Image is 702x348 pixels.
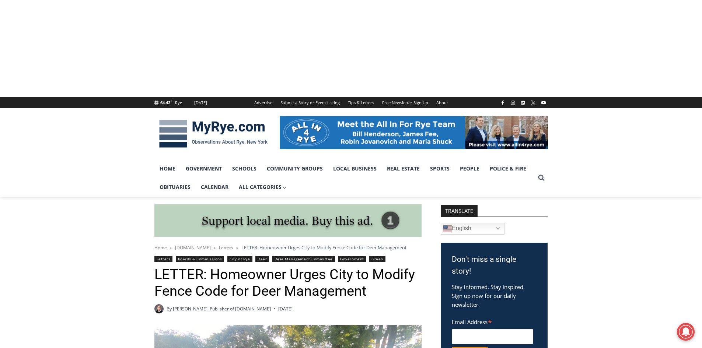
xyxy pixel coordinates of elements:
a: Schools [227,159,262,178]
a: Government [338,256,366,262]
a: City of Rye [227,256,252,262]
a: Letters [154,256,173,262]
time: [DATE] [278,305,293,312]
h3: Don't miss a single story! [452,254,537,277]
a: Local Business [328,159,382,178]
h1: LETTER: Homeowner Urges City to Modify Fence Code for Deer Management [154,266,422,300]
a: Obituaries [154,178,196,196]
a: Linkedin [518,98,527,107]
a: Home [154,245,167,251]
img: All in for Rye [280,116,548,149]
a: All Categories [234,178,292,196]
p: Stay informed. Stay inspired. Sign up now for our daily newsletter. [452,282,537,309]
a: [DOMAIN_NAME] [175,245,211,251]
nav: Secondary Navigation [250,97,452,108]
a: Tips & Letters [344,97,378,108]
a: Government [181,159,227,178]
img: MyRye.com [154,115,272,153]
span: > [214,245,216,250]
a: Green [369,256,385,262]
span: > [170,245,172,250]
a: YouTube [539,98,548,107]
a: Letters [219,245,233,251]
a: Police & Fire [485,159,531,178]
span: By [167,305,172,312]
a: People [455,159,485,178]
a: Deer Management Committee [272,256,335,262]
a: Community Groups [262,159,328,178]
img: en [443,224,452,233]
a: Calendar [196,178,234,196]
a: Real Estate [382,159,425,178]
nav: Breadcrumbs [154,244,422,251]
span: All Categories [239,183,287,191]
a: Boards & Commissions [176,256,224,262]
a: Home [154,159,181,178]
span: F [171,99,173,103]
strong: TRANSLATE [441,205,478,217]
div: [DATE] [194,99,207,106]
a: Advertise [250,97,276,108]
label: Email Address [452,314,533,328]
a: Sports [425,159,455,178]
a: About [432,97,452,108]
img: support local media, buy this ad [154,204,422,237]
a: English [441,223,504,235]
a: Deer [255,256,269,262]
a: Facebook [498,98,507,107]
nav: Primary Navigation [154,159,535,197]
button: View Search Form [535,171,548,184]
a: Instagram [509,98,517,107]
span: LETTER: Homeowner Urges City to Modify Fence Code for Deer Management [241,244,407,251]
a: Author image [154,304,164,313]
a: Free Newsletter Sign Up [378,97,432,108]
span: 64.42 [160,100,170,105]
div: Rye [175,99,182,106]
a: X [529,98,538,107]
a: Submit a Story or Event Listing [276,97,344,108]
span: > [236,245,238,250]
a: [PERSON_NAME], Publisher of [DOMAIN_NAME] [173,306,271,312]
